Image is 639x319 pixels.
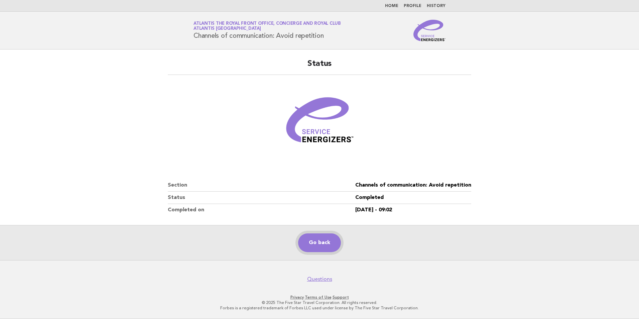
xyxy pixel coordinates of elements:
a: Support [333,295,349,300]
a: Atlantis The Royal Front Office, Concierge and Royal ClubAtlantis [GEOGRAPHIC_DATA] [194,21,341,31]
dd: Channels of communication: Avoid repetition [355,179,471,192]
p: © 2025 The Five Star Travel Corporation. All rights reserved. [115,300,524,305]
dt: Completed on [168,204,355,216]
p: Forbes is a registered trademark of Forbes LLC used under license by The Five Star Travel Corpora... [115,305,524,311]
dd: [DATE] - 09:02 [355,204,471,216]
a: Questions [307,276,332,283]
a: History [427,4,445,8]
a: Privacy [290,295,304,300]
span: Atlantis [GEOGRAPHIC_DATA] [194,27,261,31]
a: Profile [404,4,421,8]
p: · · [115,295,524,300]
a: Home [385,4,398,8]
h1: Channels of communication: Avoid repetition [194,22,341,39]
img: Verified [279,83,360,163]
h2: Status [168,59,471,75]
dt: Section [168,179,355,192]
a: Terms of Use [305,295,332,300]
a: Go back [298,233,341,252]
dd: Completed [355,192,471,204]
dt: Status [168,192,355,204]
img: Service Energizers [413,20,445,41]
